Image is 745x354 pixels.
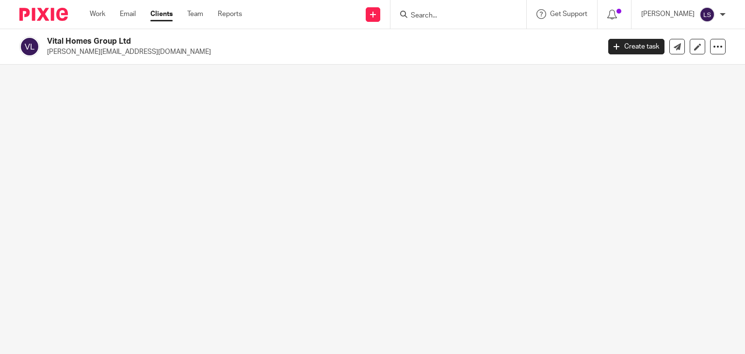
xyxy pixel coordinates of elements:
a: Team [187,9,203,19]
a: Reports [218,9,242,19]
p: [PERSON_NAME][EMAIL_ADDRESS][DOMAIN_NAME] [47,47,594,57]
img: svg%3E [699,7,715,22]
a: Work [90,9,105,19]
img: svg%3E [19,36,40,57]
a: Clients [150,9,173,19]
span: Get Support [550,11,587,17]
input: Search [410,12,497,20]
a: Email [120,9,136,19]
img: Pixie [19,8,68,21]
a: Create task [608,39,664,54]
h2: Vital Homes Group Ltd [47,36,485,47]
p: [PERSON_NAME] [641,9,695,19]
